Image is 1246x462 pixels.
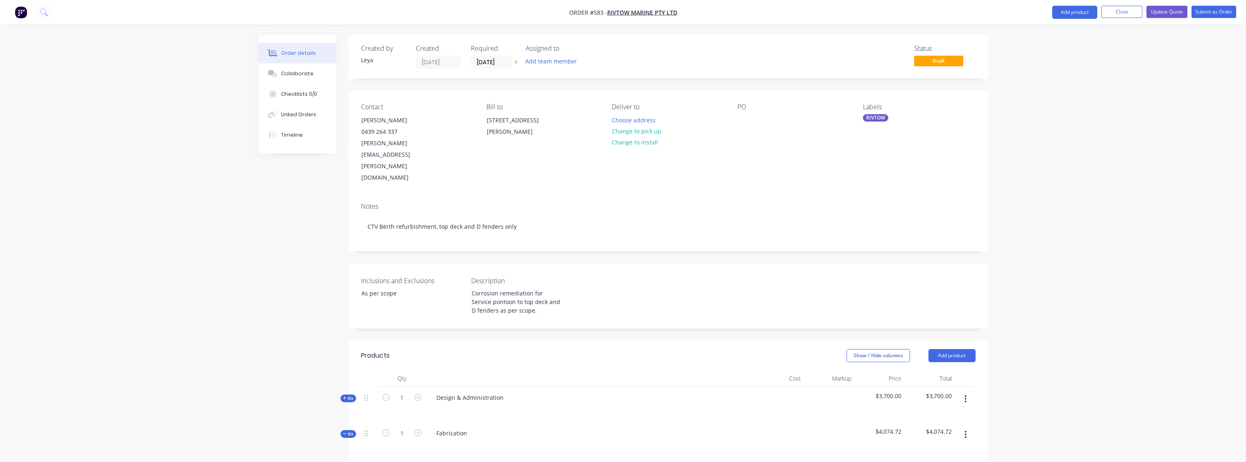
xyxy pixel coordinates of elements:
div: Created [416,45,461,52]
button: Show / Hide columns [847,349,910,362]
button: Linked Orders [259,104,336,125]
div: Required [471,45,516,52]
span: $4,074.72 [908,427,952,436]
div: [PERSON_NAME] [361,115,429,126]
div: Timeline [281,131,303,139]
span: Draft [914,56,963,66]
button: Add product [1052,6,1097,19]
div: 0439 264 337 [361,126,429,137]
button: Update Quote [1146,6,1187,18]
button: Timeline [259,125,336,145]
div: Contact [361,103,473,111]
a: RIVTOW MARINE PTY LTD [607,9,677,16]
span: Order #583 - [569,9,607,16]
span: $3,700.00 [858,392,902,400]
div: Kit [340,430,356,438]
div: Price [855,370,905,387]
span: $3,700.00 [908,392,952,400]
div: [STREET_ADDRESS][PERSON_NAME] [487,115,555,137]
div: Kit [340,394,356,402]
button: Collaborate [259,63,336,84]
div: PO [738,103,850,111]
span: Kit [343,395,354,401]
div: Fabrication [430,427,474,439]
button: Add team member [526,56,581,67]
button: Add team member [521,56,581,67]
label: Inclusions and Exclusions [361,276,463,286]
div: [STREET_ADDRESS][PERSON_NAME] [480,114,562,140]
div: Deliver to [612,103,724,111]
div: Created by [361,45,406,52]
div: Total [905,370,955,387]
div: Checklists 0/0 [281,90,317,98]
img: Factory [15,6,27,18]
button: Change to install [607,137,662,148]
span: Kit [343,431,354,437]
div: Products [361,351,390,361]
div: Leya [361,56,406,64]
div: Corrosion remediation for Service pontoon to top deck and D fenders as per scope. [465,287,567,316]
button: Add product [928,349,976,362]
div: Assigned to [526,45,608,52]
div: [PERSON_NAME]0439 264 337[PERSON_NAME][EMAIL_ADDRESS][PERSON_NAME][DOMAIN_NAME] [354,114,436,184]
div: Collaborate [281,70,313,77]
div: Design & Administration [430,392,510,403]
div: [PERSON_NAME][EMAIL_ADDRESS][PERSON_NAME][DOMAIN_NAME] [361,137,429,183]
button: Checklists 0/0 [259,84,336,104]
label: Description [471,276,574,286]
div: Status [914,45,976,52]
div: Qty [377,370,427,387]
button: Order details [259,43,336,63]
div: Bill to [486,103,599,111]
div: As per scope [355,287,457,299]
div: Order details [281,50,316,57]
div: Notes [361,203,976,210]
div: Linked Orders [281,111,316,118]
div: CTV Berth refurbishment, top deck and D fenders only [361,214,976,239]
div: Markup [804,370,855,387]
button: Close [1101,6,1142,18]
div: RIVTOW [863,114,888,122]
span: $4,074.72 [858,427,902,436]
button: Submit as Order [1192,6,1236,18]
div: Cost [754,370,805,387]
button: Change to pick up [607,126,665,137]
div: Labels [863,103,975,111]
button: Choose address [607,114,660,125]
